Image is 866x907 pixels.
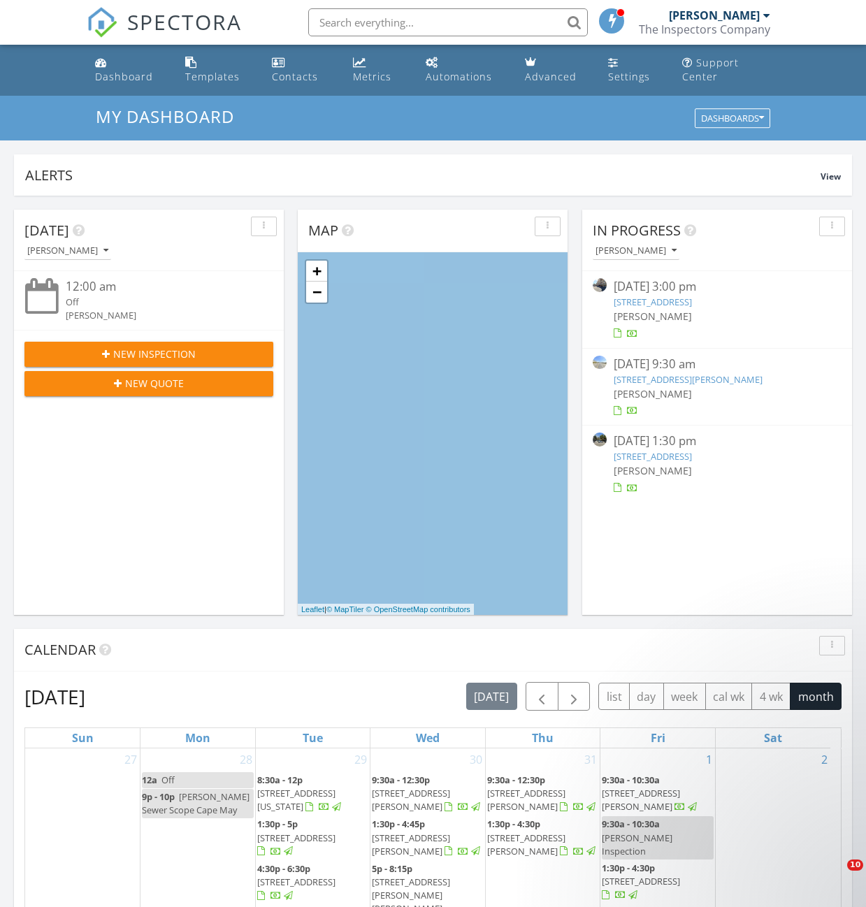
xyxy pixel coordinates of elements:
a: Go to July 29, 2025 [352,748,370,771]
span: Off [161,774,175,786]
a: Go to July 30, 2025 [467,748,485,771]
a: 8:30a - 12p [STREET_ADDRESS][US_STATE] [257,772,369,816]
button: Previous month [526,682,558,711]
a: Friday [648,728,668,748]
a: [DATE] 3:00 pm [STREET_ADDRESS] [PERSON_NAME] [593,278,842,340]
a: Zoom out [306,282,327,303]
a: Thursday [529,728,556,748]
span: 9p - 10p [142,790,175,803]
div: Automations [426,70,492,83]
a: 1:30p - 5p [STREET_ADDRESS] [257,816,369,860]
a: Go to July 27, 2025 [122,748,140,771]
div: [DATE] 1:30 pm [614,433,821,450]
a: Go to August 1, 2025 [703,748,715,771]
div: Support Center [682,56,739,83]
a: Go to July 28, 2025 [237,748,255,771]
button: [PERSON_NAME] [24,242,111,261]
span: 1:30p - 4:45p [372,818,425,830]
button: list [598,683,630,710]
a: © MapTiler [326,605,364,614]
span: 5p - 8:15p [372,862,412,875]
div: Templates [185,70,240,83]
span: 9:30a - 12:30p [372,774,430,786]
a: 1:30p - 4:30p [STREET_ADDRESS][PERSON_NAME] [487,816,599,860]
a: Tuesday [300,728,326,748]
button: 4 wk [751,683,791,710]
h2: [DATE] [24,683,85,711]
a: Go to August 2, 2025 [818,748,830,771]
a: 9:30a - 12:30p [STREET_ADDRESS][PERSON_NAME] [487,774,598,813]
a: [STREET_ADDRESS] [614,296,692,308]
div: Off [66,296,252,309]
button: Dashboards [695,109,770,129]
a: [DATE] 9:30 am [STREET_ADDRESS][PERSON_NAME] [PERSON_NAME] [593,356,842,418]
a: 1:30p - 4:30p [STREET_ADDRESS] [602,862,680,901]
div: Settings [608,70,650,83]
span: [STREET_ADDRESS] [257,876,335,888]
a: [STREET_ADDRESS] [614,450,692,463]
img: streetview [593,278,607,292]
button: cal wk [705,683,753,710]
div: Advanced [525,70,577,83]
span: [PERSON_NAME] [614,310,692,323]
a: Wednesday [413,728,442,748]
span: 1:30p - 5p [257,818,298,830]
div: Dashboards [701,114,764,124]
a: Sunday [69,728,96,748]
span: New Inspection [113,347,196,361]
img: The Best Home Inspection Software - Spectora [87,7,117,38]
span: [STREET_ADDRESS][PERSON_NAME] [487,787,565,813]
a: Leaflet [301,605,324,614]
span: [STREET_ADDRESS][US_STATE] [257,787,335,813]
a: 8:30a - 12p [STREET_ADDRESS][US_STATE] [257,774,343,813]
span: 1:30p - 4:30p [487,818,540,830]
button: week [663,683,706,710]
div: Contacts [272,70,318,83]
span: [STREET_ADDRESS][PERSON_NAME] [487,832,565,857]
a: 9:30a - 12:30p [STREET_ADDRESS][PERSON_NAME] [372,772,484,816]
a: Metrics [347,50,410,90]
div: [PERSON_NAME] [66,309,252,322]
a: 1:30p - 5p [STREET_ADDRESS] [257,818,335,857]
button: [DATE] [466,683,517,710]
span: [PERSON_NAME] [614,387,692,400]
a: Saturday [761,728,785,748]
span: [PERSON_NAME] Sewer Scope Cape May [142,790,250,816]
button: New Quote [24,371,273,396]
span: [STREET_ADDRESS] [257,832,335,844]
span: New Quote [125,376,184,391]
button: day [629,683,664,710]
img: streetview [593,433,607,447]
a: 1:30p - 4:45p [STREET_ADDRESS][PERSON_NAME] [372,818,482,857]
span: In Progress [593,221,681,240]
span: My Dashboard [96,105,234,128]
span: Map [308,221,338,240]
span: [STREET_ADDRESS][PERSON_NAME] [372,832,450,857]
a: Support Center [677,50,777,90]
div: [PERSON_NAME] [669,8,760,22]
button: [PERSON_NAME] [593,242,679,261]
a: 1:30p - 4:45p [STREET_ADDRESS][PERSON_NAME] [372,816,484,860]
span: 12a [142,774,157,786]
a: SPECTORA [87,19,242,48]
span: 10 [847,859,863,871]
div: [PERSON_NAME] [27,246,108,256]
img: streetview [593,356,607,370]
span: [STREET_ADDRESS] [602,875,680,887]
a: Advanced [519,50,592,90]
button: Next month [558,682,591,711]
span: [STREET_ADDRESS][PERSON_NAME] [372,787,450,813]
a: Dashboard [89,50,168,90]
a: 4:30p - 6:30p [STREET_ADDRESS] [257,862,335,901]
div: Alerts [25,166,821,184]
a: © OpenStreetMap contributors [366,605,470,614]
div: Metrics [353,70,391,83]
a: Zoom in [306,261,327,282]
div: | [298,604,474,616]
div: 12:00 am [66,278,252,296]
div: The Inspectors Company [639,22,770,36]
a: 9:30a - 12:30p [STREET_ADDRESS][PERSON_NAME] [372,774,482,813]
span: 9:30a - 12:30p [487,774,545,786]
span: [DATE] [24,221,69,240]
span: [PERSON_NAME] [614,464,692,477]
